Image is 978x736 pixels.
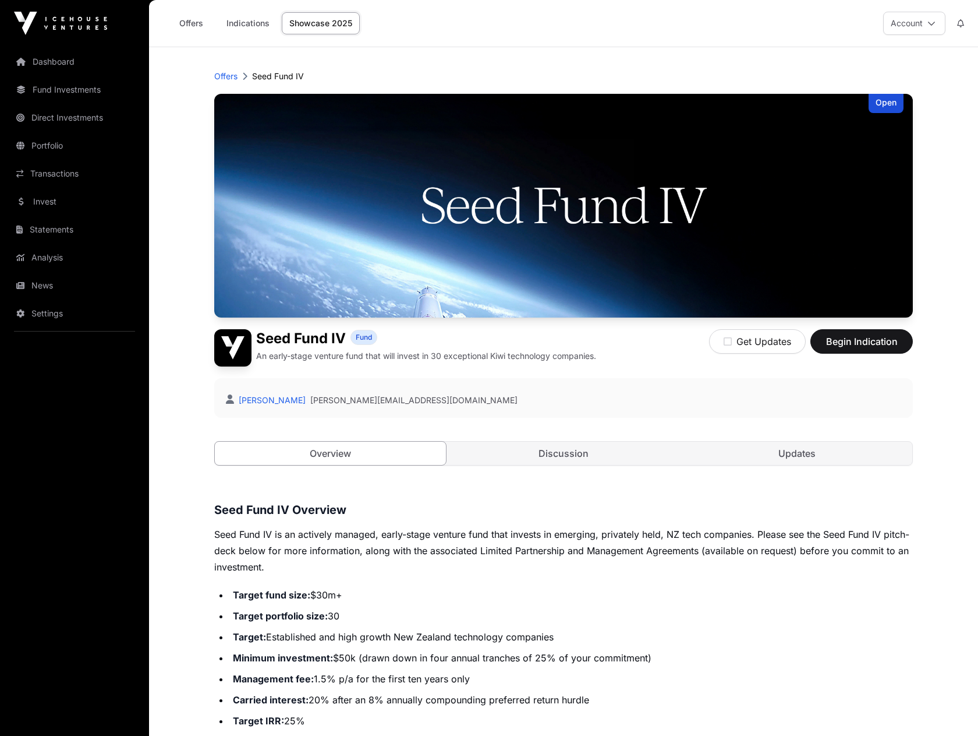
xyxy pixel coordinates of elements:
a: Overview [214,441,447,466]
img: Seed Fund IV [214,329,251,367]
a: Updates [681,442,912,465]
li: 1.5% p/a for the first ten years only [229,671,913,687]
strong: Target: [233,631,266,643]
a: Indications [219,12,277,34]
li: Established and high growth New Zealand technology companies [229,629,913,645]
h3: Seed Fund IV Overview [214,501,913,519]
p: Seed Fund IV [252,71,304,82]
a: News [9,273,140,298]
a: Begin Indication [810,341,913,353]
a: [PERSON_NAME] [236,395,306,405]
img: Seed Fund IV [214,94,913,318]
nav: Tabs [215,442,912,465]
li: $30m+ [229,587,913,603]
a: Fund Investments [9,77,140,103]
li: $50k (drawn down in four annual tranches of 25% of your commitment) [229,650,913,666]
img: Icehouse Ventures Logo [14,12,107,35]
strong: Target IRR: [233,715,284,727]
p: Seed Fund IV is an actively managed, early-stage venture fund that invests in emerging, privately... [214,526,913,575]
strong: Management fee: [233,673,314,685]
strong: Carried interest: [233,694,309,706]
h1: Seed Fund IV [256,329,346,348]
a: Portfolio [9,133,140,159]
a: Statements [9,217,140,242]
button: Begin Indication [810,329,913,354]
strong: Target fund size: [233,589,310,601]
a: Analysis [9,245,140,270]
p: An early-stage venture fund that will invest in 30 exceptional Kiwi technology companies. [256,350,596,362]
li: 25% [229,713,913,729]
div: Open [869,94,903,113]
a: Showcase 2025 [282,12,360,34]
a: Invest [9,189,140,214]
a: Offers [168,12,214,34]
a: Offers [214,71,238,82]
a: Discussion [448,442,679,465]
a: Settings [9,301,140,326]
span: Fund [356,333,372,342]
a: Dashboard [9,49,140,75]
a: Transactions [9,161,140,186]
button: Get Updates [709,329,806,354]
li: 30 [229,608,913,624]
a: [PERSON_NAME][EMAIL_ADDRESS][DOMAIN_NAME] [310,395,518,406]
li: 20% after an 8% annually compounding preferred return hurdle [229,692,913,708]
strong: Target portfolio size: [233,610,328,622]
button: Account [883,12,945,35]
strong: Minimum investment: [233,652,333,664]
a: Direct Investments [9,105,140,131]
span: Begin Indication [825,334,898,348]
